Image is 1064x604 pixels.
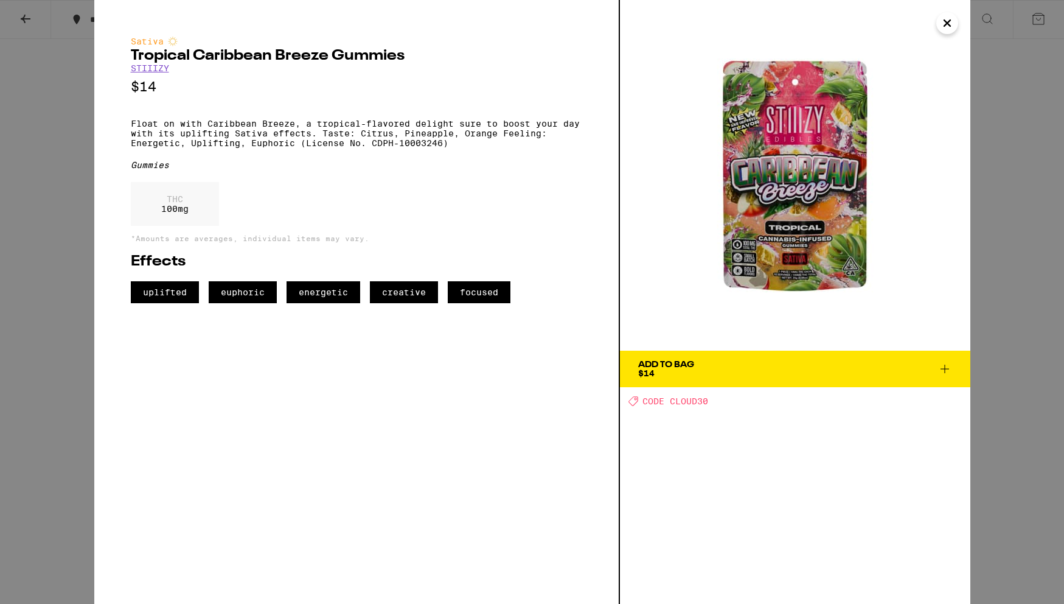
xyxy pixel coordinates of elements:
[131,119,582,148] p: Float on with Caribbean Breeze, a tropical-flavored delight sure to boost your day with its uplif...
[620,351,970,387] button: Add To Bag$14
[161,194,189,204] p: THC
[131,281,199,303] span: uplifted
[638,360,694,369] div: Add To Bag
[209,281,277,303] span: euphoric
[131,160,582,170] div: Gummies
[131,37,582,46] div: Sativa
[448,281,510,303] span: focused
[131,255,582,269] h2: Effects
[642,396,708,406] span: CODE CLOUD30
[131,79,582,94] p: $14
[168,37,178,46] img: sativaColor.svg
[131,63,169,73] a: STIIIZY
[131,182,219,226] div: 100 mg
[936,12,958,34] button: Close
[131,49,582,63] h2: Tropical Caribbean Breeze Gummies
[287,281,360,303] span: energetic
[370,281,438,303] span: creative
[638,368,655,378] span: $14
[7,9,88,18] span: Hi. Need any help?
[131,234,582,242] p: *Amounts are averages, individual items may vary.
